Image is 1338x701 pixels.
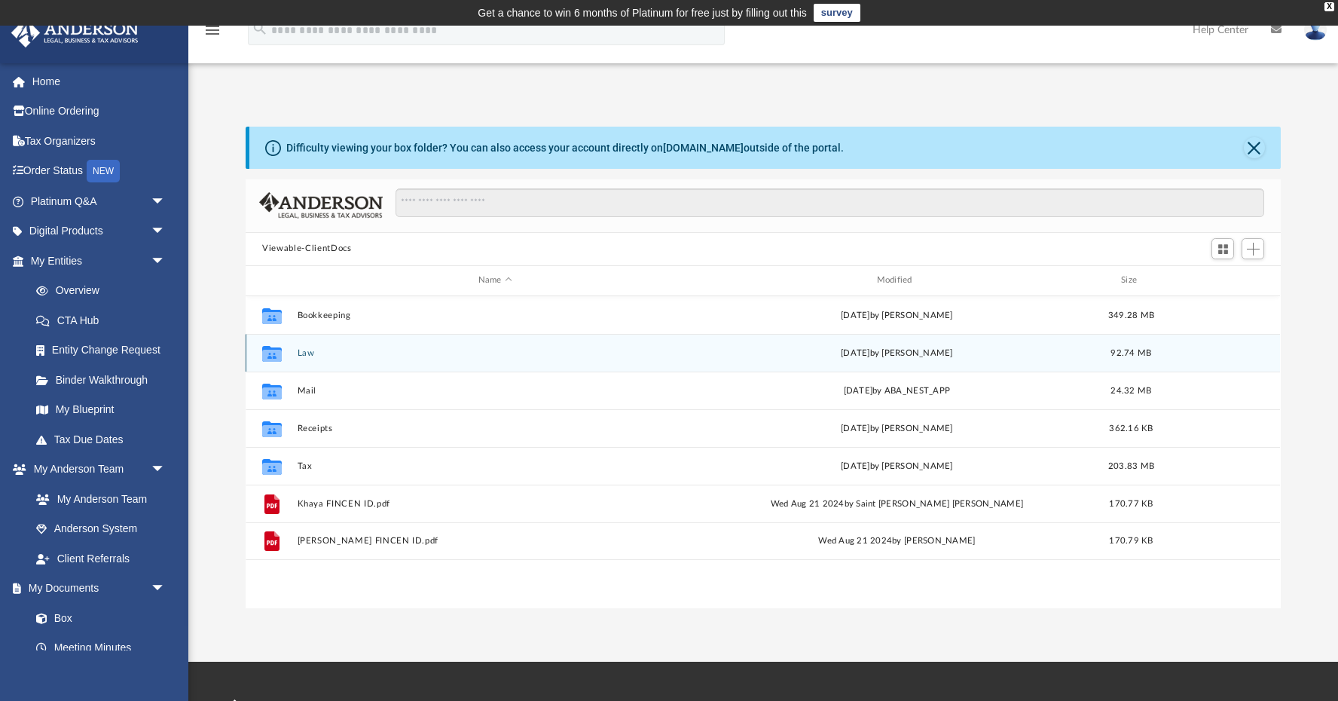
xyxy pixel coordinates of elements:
div: [DATE] by ABA_NEST_APP [699,384,1095,397]
img: Anderson Advisors Platinum Portal [7,18,143,47]
span: arrow_drop_down [151,574,181,605]
a: Binder Walkthrough [21,365,188,395]
span: arrow_drop_down [151,455,181,485]
i: search [252,20,268,37]
div: Wed Aug 21 2024 by [PERSON_NAME] [699,534,1095,548]
button: Tax [298,461,693,470]
a: Meeting Minutes [21,633,181,663]
a: Digital Productsarrow_drop_down [11,216,188,246]
a: CTA Hub [21,305,188,335]
button: Khaya FINCEN ID.pdf [298,498,693,508]
a: My Entitiesarrow_drop_down [11,246,188,276]
span: 203.83 MB [1108,461,1154,470]
div: id [252,274,290,287]
button: Mail [298,385,693,395]
a: survey [814,4,860,22]
button: Close [1244,137,1265,158]
button: Switch to Grid View [1211,238,1234,259]
div: [DATE] by [PERSON_NAME] [699,308,1095,322]
div: close [1324,2,1334,11]
i: menu [203,21,221,39]
a: My Blueprint [21,395,181,425]
button: [PERSON_NAME] FINCEN ID.pdf [298,536,693,546]
a: Anderson System [21,514,181,544]
a: My Anderson Teamarrow_drop_down [11,455,181,485]
div: NEW [87,160,120,182]
div: Modified [699,274,1095,287]
span: arrow_drop_down [151,216,181,247]
a: menu [203,29,221,39]
div: Get a chance to win 6 months of Platinum for free just by filling out this [478,4,807,22]
span: arrow_drop_down [151,186,181,217]
div: Name [297,274,692,287]
button: Receipts [298,423,693,433]
button: Bookkeeping [298,310,693,320]
a: [DOMAIN_NAME] [663,142,744,154]
span: 170.77 KB [1110,499,1153,507]
span: 24.32 MB [1111,386,1152,394]
div: Size [1101,274,1162,287]
a: My Anderson Team [21,484,173,514]
span: 170.79 KB [1110,537,1153,545]
span: 362.16 KB [1110,424,1153,432]
img: User Pic [1304,19,1327,41]
a: Box [21,603,173,633]
a: Tax Due Dates [21,424,188,455]
a: Platinum Q&Aarrow_drop_down [11,186,188,216]
a: Order StatusNEW [11,156,188,187]
span: 92.74 MB [1111,348,1152,357]
button: Add [1242,238,1264,259]
div: [DATE] by [PERSON_NAME] [699,459,1095,473]
div: id [1168,274,1274,287]
div: [DATE] by [PERSON_NAME] [699,346,1095,360]
button: Viewable-ClientDocs [262,242,351,256]
input: Search files and folders [396,188,1264,217]
a: Home [11,66,188,96]
button: Law [298,347,693,357]
a: Online Ordering [11,96,188,127]
a: Entity Change Request [21,335,188,366]
div: grid [246,296,1280,609]
span: arrow_drop_down [151,246,181,277]
span: 349.28 MB [1108,311,1154,319]
div: Difficulty viewing your box folder? You can also access your account directly on outside of the p... [286,140,844,156]
a: Tax Organizers [11,126,188,156]
div: Wed Aug 21 2024 by Saint [PERSON_NAME] [PERSON_NAME] [699,497,1095,510]
a: Client Referrals [21,543,181,574]
a: Overview [21,276,188,306]
a: My Documentsarrow_drop_down [11,574,181,604]
div: [DATE] by [PERSON_NAME] [699,421,1095,435]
